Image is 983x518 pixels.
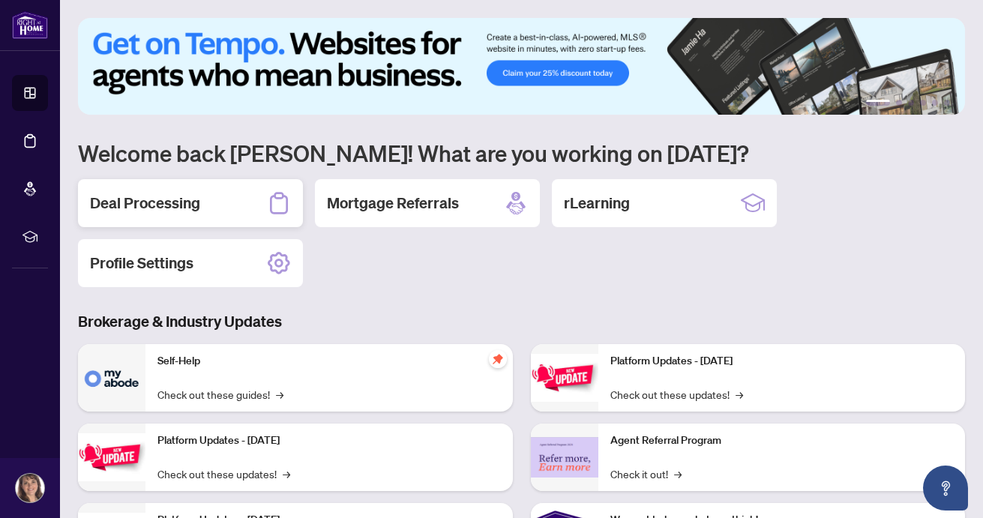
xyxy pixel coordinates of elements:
img: Self-Help [78,344,145,412]
a: Check out these updates!→ [610,386,743,403]
a: Check out these guides!→ [157,386,283,403]
img: Platform Updates - September 16, 2025 [78,433,145,481]
img: Profile Icon [16,474,44,502]
button: Open asap [923,466,968,511]
span: → [283,466,290,482]
a: Check it out!→ [610,466,682,482]
p: Agent Referral Program [610,433,954,449]
button: 2 [896,100,902,106]
button: 6 [944,100,950,106]
h2: Deal Processing [90,193,200,214]
p: Self-Help [157,353,501,370]
h2: Profile Settings [90,253,193,274]
span: → [276,386,283,403]
button: 5 [932,100,938,106]
button: 3 [908,100,914,106]
img: Slide 0 [78,18,965,115]
p: Platform Updates - [DATE] [157,433,501,449]
span: → [674,466,682,482]
h1: Welcome back [PERSON_NAME]! What are you working on [DATE]? [78,139,965,167]
span: pushpin [489,350,507,368]
img: logo [12,11,48,39]
h3: Brokerage & Industry Updates [78,311,965,332]
img: Platform Updates - June 23, 2025 [531,354,598,401]
h2: Mortgage Referrals [327,193,459,214]
button: 1 [866,100,890,106]
h2: rLearning [564,193,630,214]
span: → [736,386,743,403]
p: Platform Updates - [DATE] [610,353,954,370]
img: Agent Referral Program [531,437,598,478]
button: 4 [920,100,926,106]
a: Check out these updates!→ [157,466,290,482]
